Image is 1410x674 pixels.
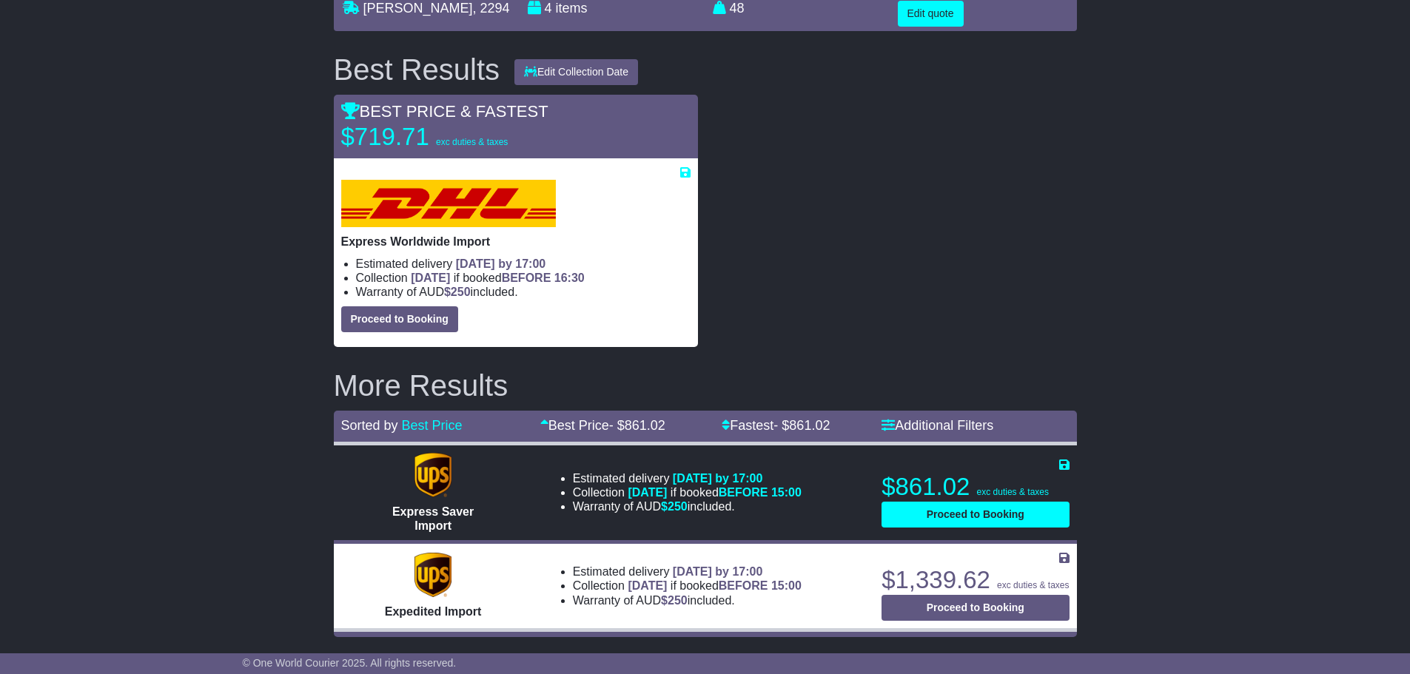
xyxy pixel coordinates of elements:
li: Collection [356,271,691,285]
li: Warranty of AUD included. [573,593,802,607]
span: 861.02 [789,418,830,433]
span: 16:30 [554,272,585,284]
span: [PERSON_NAME] [363,1,473,16]
li: Warranty of AUD included. [356,285,691,299]
p: $861.02 [882,472,1069,502]
span: 4 [545,1,552,16]
span: $ [661,594,688,607]
img: UPS (new): Expedited Import [414,553,451,597]
span: 250 [451,286,471,298]
a: Best Price- $861.02 [540,418,665,433]
a: Fastest- $861.02 [722,418,830,433]
img: UPS (new): Express Saver Import [414,453,451,497]
span: 861.02 [625,418,665,433]
span: BEFORE [719,579,768,592]
h2: More Results [334,369,1077,402]
span: [DATE] by 17:00 [673,472,763,485]
span: [DATE] [628,486,667,499]
span: , 2294 [473,1,510,16]
span: BEST PRICE & FASTEST [341,102,548,121]
span: BEFORE [719,486,768,499]
span: [DATE] [628,579,667,592]
p: $1,339.62 [882,565,1069,595]
li: Collection [573,485,802,499]
span: exc duties & taxes [977,487,1049,497]
img: DHL: Express Worldwide Import [341,180,556,227]
li: Collection [573,579,802,593]
button: Edit Collection Date [514,59,638,85]
span: 250 [668,500,688,513]
a: Best Price [402,418,463,433]
span: - $ [773,418,830,433]
li: Estimated delivery [573,471,802,485]
span: exc duties & taxes [997,580,1069,590]
span: Expedited Import [385,605,482,618]
span: if booked [628,486,801,499]
span: 48 [730,1,745,16]
span: items [556,1,588,16]
span: $ [661,500,688,513]
button: Proceed to Booking [882,502,1069,528]
span: [DATE] [411,272,450,284]
span: $ [444,286,471,298]
span: Express Saver Import [392,505,474,532]
p: $719.71 [341,122,526,152]
button: Edit quote [898,1,964,27]
span: © One World Courier 2025. All rights reserved. [243,657,457,669]
li: Estimated delivery [356,257,691,271]
span: Sorted by [341,418,398,433]
li: Warranty of AUD included. [573,499,802,513]
span: - $ [609,418,665,433]
p: Express Worldwide Import [341,235,691,249]
button: Proceed to Booking [882,595,1069,621]
li: Estimated delivery [573,565,802,579]
span: [DATE] by 17:00 [673,565,763,578]
button: Proceed to Booking [341,306,458,332]
span: [DATE] by 17:00 [456,257,546,270]
span: if booked [411,272,584,284]
div: Best Results [326,53,508,86]
span: 15:00 [771,579,802,592]
span: 250 [668,594,688,607]
span: if booked [628,579,801,592]
span: BEFORE [502,272,551,284]
span: 15:00 [771,486,802,499]
a: Additional Filters [882,418,993,433]
span: exc duties & taxes [436,137,508,147]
